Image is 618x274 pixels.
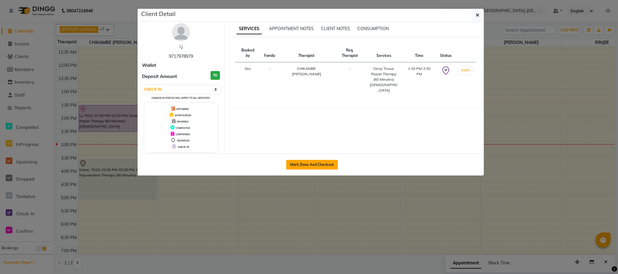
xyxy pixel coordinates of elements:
[176,133,190,136] span: CONFIRMED
[142,62,156,69] span: Wallet
[172,23,190,41] img: avatar
[436,44,455,62] th: Status
[279,44,334,62] th: Therapist
[178,145,189,148] span: CHECK-IN
[286,160,338,170] button: Mark Done And Checkout
[177,120,189,123] span: DROPPED
[402,44,436,62] th: Time
[369,66,398,93] div: Deep Tissue Repair Therapy (60 Minutes)[DEMOGRAPHIC_DATA]
[141,9,176,18] h5: Client Detail
[151,96,210,99] small: Change in status will apply to all services.
[235,62,260,97] td: Siro
[334,44,366,62] th: Req. Therapist
[179,44,182,49] a: I.j
[366,44,402,62] th: Services
[260,62,279,97] td: -
[176,126,190,129] span: COMPLETED
[211,71,220,80] h3: ₹0
[169,54,193,59] span: 9717978979
[142,73,177,80] span: Deposit Amount
[269,26,314,31] span: APPOINTMENT NOTES
[260,44,279,62] th: Family
[334,62,366,97] td: -
[235,44,260,62] th: Booked by
[321,26,350,31] span: CLIENT NOTES
[402,62,436,97] td: 1:30 PM-2:30 PM
[175,114,191,117] span: IN PROGRESS
[176,107,189,111] span: UPCOMING
[236,23,262,34] span: SERVICES
[357,26,389,31] span: CONSUMPTION
[177,139,190,142] span: TENTATIVE
[292,66,321,76] span: CHIKAMBE [PERSON_NAME]
[459,67,472,74] button: START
